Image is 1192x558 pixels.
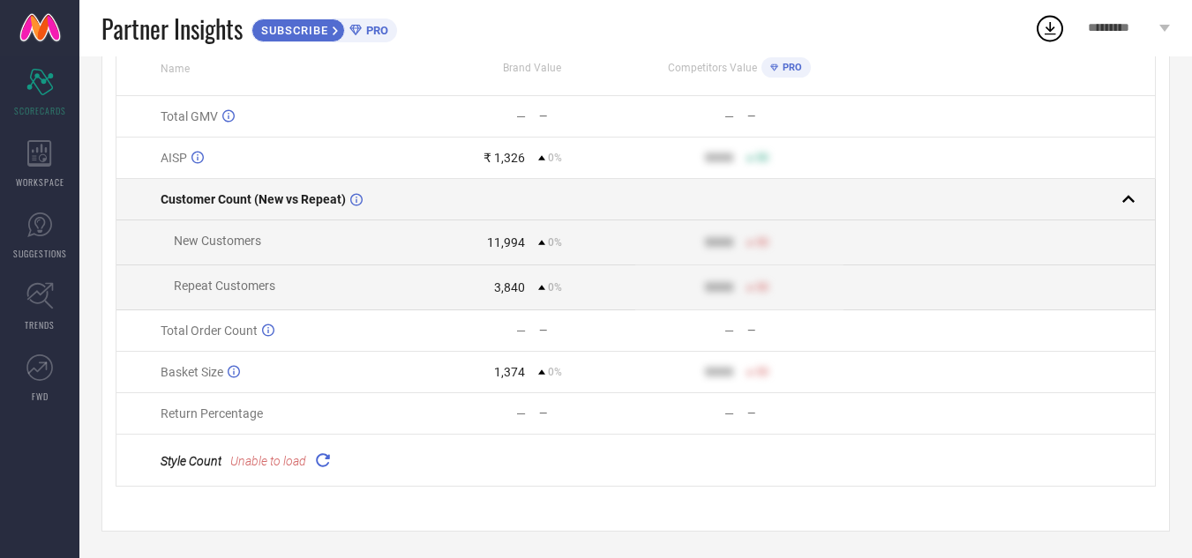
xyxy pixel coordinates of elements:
[747,324,843,337] div: —
[705,235,733,249] div: 9999
[539,324,634,337] div: —
[539,407,634,420] div: —
[668,62,757,74] span: Competitors Value
[484,151,525,165] div: ₹ 1,326
[756,366,768,378] span: 50
[174,279,275,293] span: Repeat Customers
[161,109,218,123] span: Total GMV
[494,280,525,294] div: 3,840
[161,192,346,206] span: Customer Count (New vs Repeat)
[252,24,333,37] span: SUBSCRIBE
[516,324,526,338] div: —
[161,324,258,338] span: Total Order Count
[13,247,67,260] span: SUGGESTIONS
[548,236,562,249] span: 0%
[539,110,634,123] div: —
[548,366,562,378] span: 0%
[705,365,733,379] div: 9999
[756,236,768,249] span: 50
[747,110,843,123] div: —
[724,324,734,338] div: —
[705,151,733,165] div: 9999
[161,406,263,420] span: Return Percentage
[251,14,397,42] a: SUBSCRIBEPRO
[724,406,734,420] div: —
[101,11,243,47] span: Partner Insights
[174,234,261,248] span: New Customers
[487,235,525,249] div: 11,994
[32,390,49,403] span: FWD
[16,175,64,189] span: WORKSPACE
[1034,12,1066,44] div: Open download list
[14,104,66,117] span: SCORECARDS
[161,151,187,165] span: AISP
[724,109,734,123] div: —
[778,62,802,73] span: PRO
[230,454,306,468] span: Unable to load
[503,62,561,74] span: Brand Value
[548,281,562,294] span: 0%
[25,318,55,331] span: TRENDS
[161,63,190,75] span: Name
[161,365,223,379] span: Basket Size
[548,152,562,164] span: 0%
[362,24,388,37] span: PRO
[516,406,526,420] div: —
[161,454,221,468] span: Style Count
[311,448,335,472] div: Reload "Style Count "
[747,407,843,420] div: —
[756,152,768,164] span: 50
[494,365,525,379] div: 1,374
[516,109,526,123] div: —
[705,280,733,294] div: 9999
[756,281,768,294] span: 50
